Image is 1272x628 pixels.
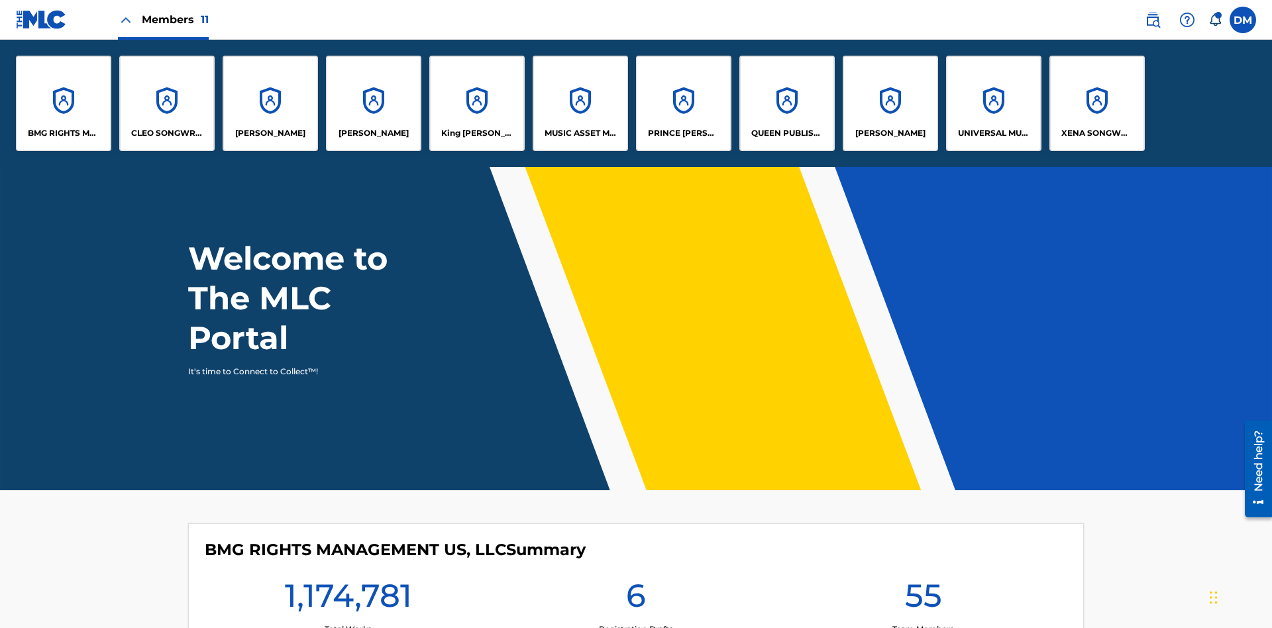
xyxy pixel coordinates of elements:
[1145,12,1161,28] img: search
[235,127,305,139] p: ELVIS COSTELLO
[905,576,942,623] h1: 55
[441,127,513,139] p: King McTesterson
[739,56,835,151] a: AccountsQUEEN PUBLISHA
[205,540,586,560] h4: BMG RIGHTS MANAGEMENT US, LLC
[1206,564,1272,628] iframe: Chat Widget
[142,12,209,27] span: Members
[223,56,318,151] a: Accounts[PERSON_NAME]
[1230,7,1256,33] div: User Menu
[1179,12,1195,28] img: help
[16,10,67,29] img: MLC Logo
[636,56,731,151] a: AccountsPRINCE [PERSON_NAME]
[626,576,646,623] h1: 6
[188,238,436,358] h1: Welcome to The MLC Portal
[326,56,421,151] a: Accounts[PERSON_NAME]
[28,127,100,139] p: BMG RIGHTS MANAGEMENT US, LLC
[843,56,938,151] a: Accounts[PERSON_NAME]
[429,56,525,151] a: AccountsKing [PERSON_NAME]
[855,127,926,139] p: RONALD MCTESTERSON
[946,56,1041,151] a: AccountsUNIVERSAL MUSIC PUB GROUP
[1061,127,1134,139] p: XENA SONGWRITER
[285,576,412,623] h1: 1,174,781
[118,12,134,28] img: Close
[201,13,209,26] span: 11
[119,56,215,151] a: AccountsCLEO SONGWRITER
[1139,7,1166,33] a: Public Search
[545,127,617,139] p: MUSIC ASSET MANAGEMENT (MAM)
[16,56,111,151] a: AccountsBMG RIGHTS MANAGEMENT US, LLC
[1235,415,1272,524] iframe: Resource Center
[1049,56,1145,151] a: AccountsXENA SONGWRITER
[131,127,203,139] p: CLEO SONGWRITER
[1174,7,1200,33] div: Help
[648,127,720,139] p: PRINCE MCTESTERSON
[188,366,418,378] p: It's time to Connect to Collect™!
[1208,13,1222,26] div: Notifications
[751,127,823,139] p: QUEEN PUBLISHA
[958,127,1030,139] p: UNIVERSAL MUSIC PUB GROUP
[1210,578,1218,617] div: Drag
[533,56,628,151] a: AccountsMUSIC ASSET MANAGEMENT (MAM)
[339,127,409,139] p: EYAMA MCSINGER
